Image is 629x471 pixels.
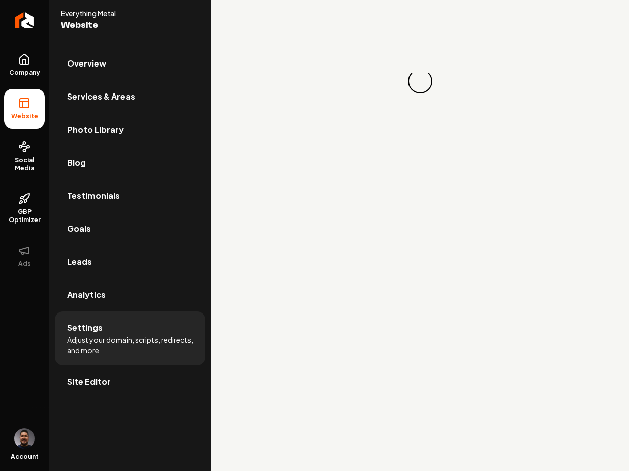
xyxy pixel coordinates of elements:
a: Blog [55,146,205,179]
a: Site Editor [55,365,205,398]
a: GBP Optimizer [4,184,45,232]
span: Photo Library [67,123,124,136]
button: Ads [4,236,45,276]
span: Ads [14,260,35,268]
img: Daniel Humberto Ortega Celis [14,428,35,449]
span: Services & Areas [67,90,135,103]
a: Photo Library [55,113,205,146]
span: GBP Optimizer [4,208,45,224]
a: Testimonials [55,179,205,212]
a: Social Media [4,133,45,180]
div: Loading [407,68,434,95]
a: Analytics [55,278,205,311]
span: Leads [67,256,92,268]
button: Open user button [14,428,35,449]
span: Goals [67,223,91,235]
span: Testimonials [67,190,120,202]
span: Overview [67,57,106,70]
span: Company [5,69,44,77]
span: Settings [67,322,103,334]
span: Website [61,18,175,33]
span: Social Media [4,156,45,172]
a: Company [4,45,45,85]
a: Overview [55,47,205,80]
a: Leads [55,245,205,278]
a: Goals [55,212,205,245]
a: Services & Areas [55,80,205,113]
span: Blog [67,156,86,169]
img: Rebolt Logo [15,12,34,28]
span: Adjust your domain, scripts, redirects, and more. [67,335,193,355]
span: Everything Metal [61,8,175,18]
span: Analytics [67,289,106,301]
span: Website [7,112,42,120]
span: Site Editor [67,375,111,388]
span: Account [11,453,39,461]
